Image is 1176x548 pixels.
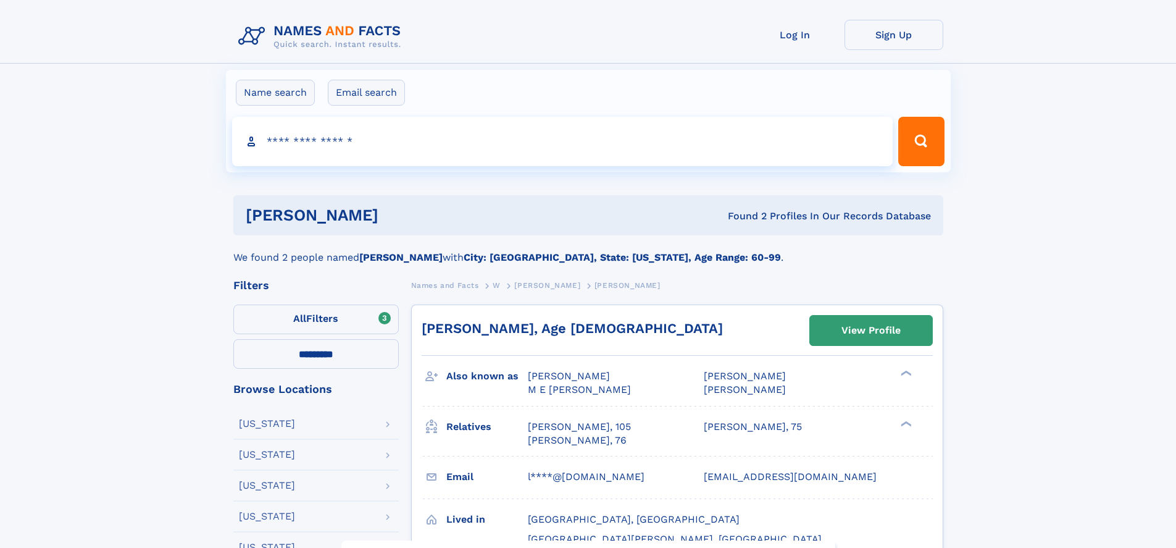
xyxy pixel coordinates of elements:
div: [US_STATE] [239,450,295,460]
span: All [293,313,306,324]
div: ❯ [898,419,912,428]
div: View Profile [841,316,901,345]
a: [PERSON_NAME], 105 [528,420,631,434]
label: Email search [328,80,405,106]
span: [PERSON_NAME] [704,384,786,395]
span: [PERSON_NAME] [514,281,580,290]
button: Search Button [898,117,944,166]
a: [PERSON_NAME], 75 [704,420,802,434]
div: [US_STATE] [239,419,295,429]
div: Found 2 Profiles In Our Records Database [553,209,931,223]
a: W [493,277,501,293]
a: Log In [746,20,844,50]
input: search input [232,117,893,166]
span: [PERSON_NAME] [704,370,786,382]
span: [EMAIL_ADDRESS][DOMAIN_NAME] [704,471,877,483]
div: ❯ [898,369,912,377]
div: Filters [233,280,399,291]
b: [PERSON_NAME] [359,251,443,263]
label: Filters [233,305,399,334]
img: Logo Names and Facts [233,20,411,53]
a: View Profile [810,316,932,345]
b: City: [GEOGRAPHIC_DATA], State: [US_STATE], Age Range: 60-99 [464,251,781,263]
div: Browse Locations [233,384,399,395]
div: [US_STATE] [239,481,295,491]
span: M E [PERSON_NAME] [528,384,631,395]
h3: Also known as [446,366,528,387]
h3: Lived in [446,509,528,530]
span: [PERSON_NAME] [528,370,610,382]
span: [GEOGRAPHIC_DATA], [GEOGRAPHIC_DATA] [528,513,740,525]
a: Names and Facts [411,277,479,293]
span: W [493,281,501,290]
a: [PERSON_NAME], Age [DEMOGRAPHIC_DATA] [422,321,723,336]
div: We found 2 people named with . [233,235,943,265]
label: Name search [236,80,315,106]
a: [PERSON_NAME] [514,277,580,293]
h1: [PERSON_NAME] [246,208,553,223]
div: [US_STATE] [239,512,295,521]
h3: Relatives [446,416,528,437]
span: [PERSON_NAME] [594,281,661,290]
span: [GEOGRAPHIC_DATA][PERSON_NAME], [GEOGRAPHIC_DATA] [528,533,822,545]
h3: Email [446,466,528,487]
a: Sign Up [844,20,943,50]
a: [PERSON_NAME], 76 [528,434,627,447]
